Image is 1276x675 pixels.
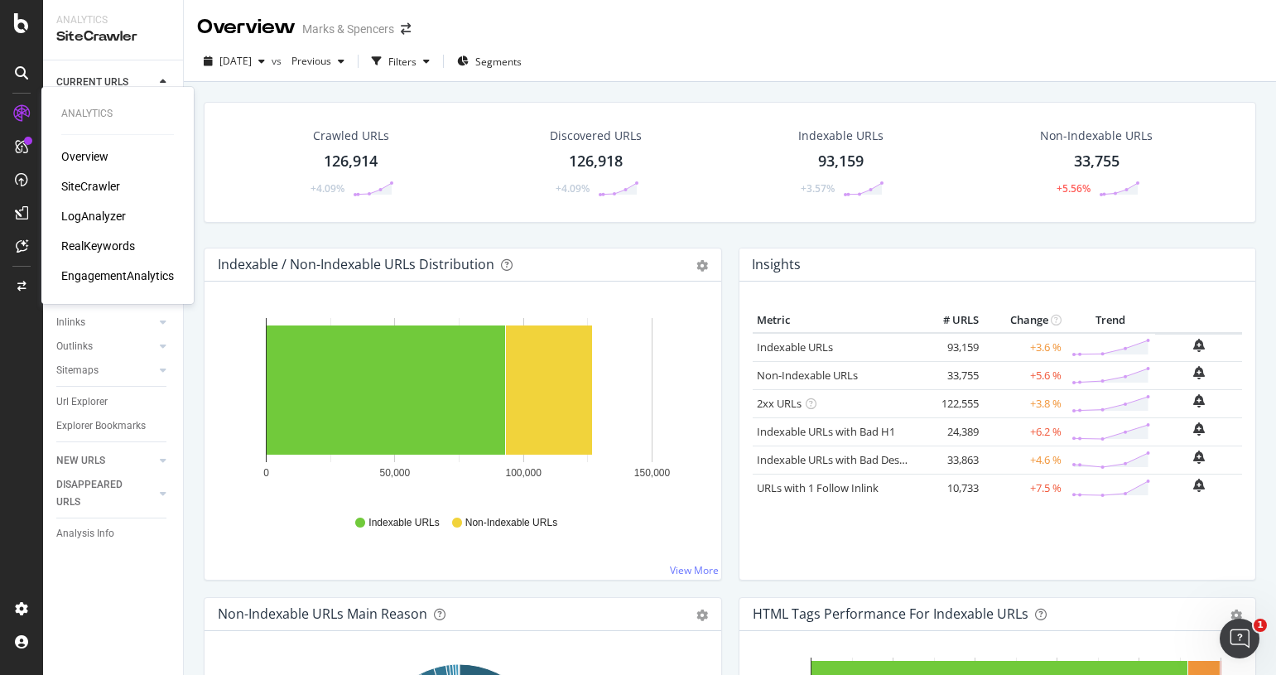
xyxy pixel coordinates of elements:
[313,128,389,144] div: Crawled URLs
[56,74,155,91] a: CURRENT URLS
[1193,366,1205,379] div: bell-plus
[917,389,983,417] td: 122,555
[753,308,917,333] th: Metric
[752,253,801,276] h4: Insights
[801,181,835,195] div: +3.57%
[56,393,171,411] a: Url Explorer
[218,256,494,272] div: Indexable / Non-Indexable URLs Distribution
[475,55,522,69] span: Segments
[917,333,983,362] td: 93,159
[550,128,642,144] div: Discovered URLs
[757,396,802,411] a: 2xx URLs
[757,340,833,354] a: Indexable URLs
[1040,128,1153,144] div: Non-Indexable URLs
[56,362,99,379] div: Sitemaps
[56,452,155,470] a: NEW URLS
[757,480,879,495] a: URLs with 1 Follow Inlink
[324,151,378,172] div: 126,914
[311,181,344,195] div: +4.09%
[56,314,85,331] div: Inlinks
[753,605,1028,622] div: HTML Tags Performance for Indexable URLs
[1193,394,1205,407] div: bell-plus
[983,474,1066,502] td: +7.5 %
[302,21,394,37] div: Marks & Spencers
[983,389,1066,417] td: +3.8 %
[670,563,719,577] a: View More
[1254,619,1267,632] span: 1
[1066,308,1155,333] th: Trend
[1057,181,1091,195] div: +5.56%
[263,467,269,479] text: 0
[917,417,983,446] td: 24,389
[401,23,411,35] div: arrow-right-arrow-left
[56,362,155,379] a: Sitemaps
[634,467,671,479] text: 150,000
[56,525,171,542] a: Analysis Info
[569,151,623,172] div: 126,918
[696,610,708,621] div: gear
[818,151,864,172] div: 93,159
[556,181,590,195] div: +4.09%
[56,13,170,27] div: Analytics
[1230,610,1242,621] div: gear
[983,308,1066,333] th: Change
[798,128,884,144] div: Indexable URLs
[56,417,146,435] div: Explorer Bookmarks
[983,417,1066,446] td: +6.2 %
[1193,479,1205,492] div: bell-plus
[285,48,351,75] button: Previous
[1220,619,1259,658] iframe: Intercom live chat
[388,55,417,69] div: Filters
[1074,151,1120,172] div: 33,755
[917,446,983,474] td: 33,863
[197,48,272,75] button: [DATE]
[1193,339,1205,352] div: bell-plus
[218,605,427,622] div: Non-Indexable URLs Main Reason
[61,208,126,224] a: LogAnalyzer
[1193,422,1205,436] div: bell-plus
[368,516,439,530] span: Indexable URLs
[365,48,436,75] button: Filters
[218,308,701,500] svg: A chart.
[696,260,708,272] div: gear
[757,424,895,439] a: Indexable URLs with Bad H1
[56,74,128,91] div: CURRENT URLS
[61,238,135,254] a: RealKeywords
[56,314,155,331] a: Inlinks
[917,308,983,333] th: # URLS
[56,417,171,435] a: Explorer Bookmarks
[56,338,93,355] div: Outlinks
[272,54,285,68] span: vs
[465,516,557,530] span: Non-Indexable URLs
[450,48,528,75] button: Segments
[983,333,1066,362] td: +3.6 %
[61,268,174,284] a: EngagementAnalytics
[61,178,120,195] a: SiteCrawler
[1193,451,1205,464] div: bell-plus
[56,476,155,511] a: DISAPPEARED URLS
[56,27,170,46] div: SiteCrawler
[917,361,983,389] td: 33,755
[505,467,542,479] text: 100,000
[983,446,1066,474] td: +4.6 %
[219,54,252,68] span: 2025 Aug. 30th
[757,452,937,467] a: Indexable URLs with Bad Description
[917,474,983,502] td: 10,733
[56,393,108,411] div: Url Explorer
[379,467,410,479] text: 50,000
[197,13,296,41] div: Overview
[56,452,105,470] div: NEW URLS
[983,361,1066,389] td: +5.6 %
[56,338,155,355] a: Outlinks
[285,54,331,68] span: Previous
[56,476,140,511] div: DISAPPEARED URLS
[56,525,114,542] div: Analysis Info
[61,148,108,165] a: Overview
[757,368,858,383] a: Non-Indexable URLs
